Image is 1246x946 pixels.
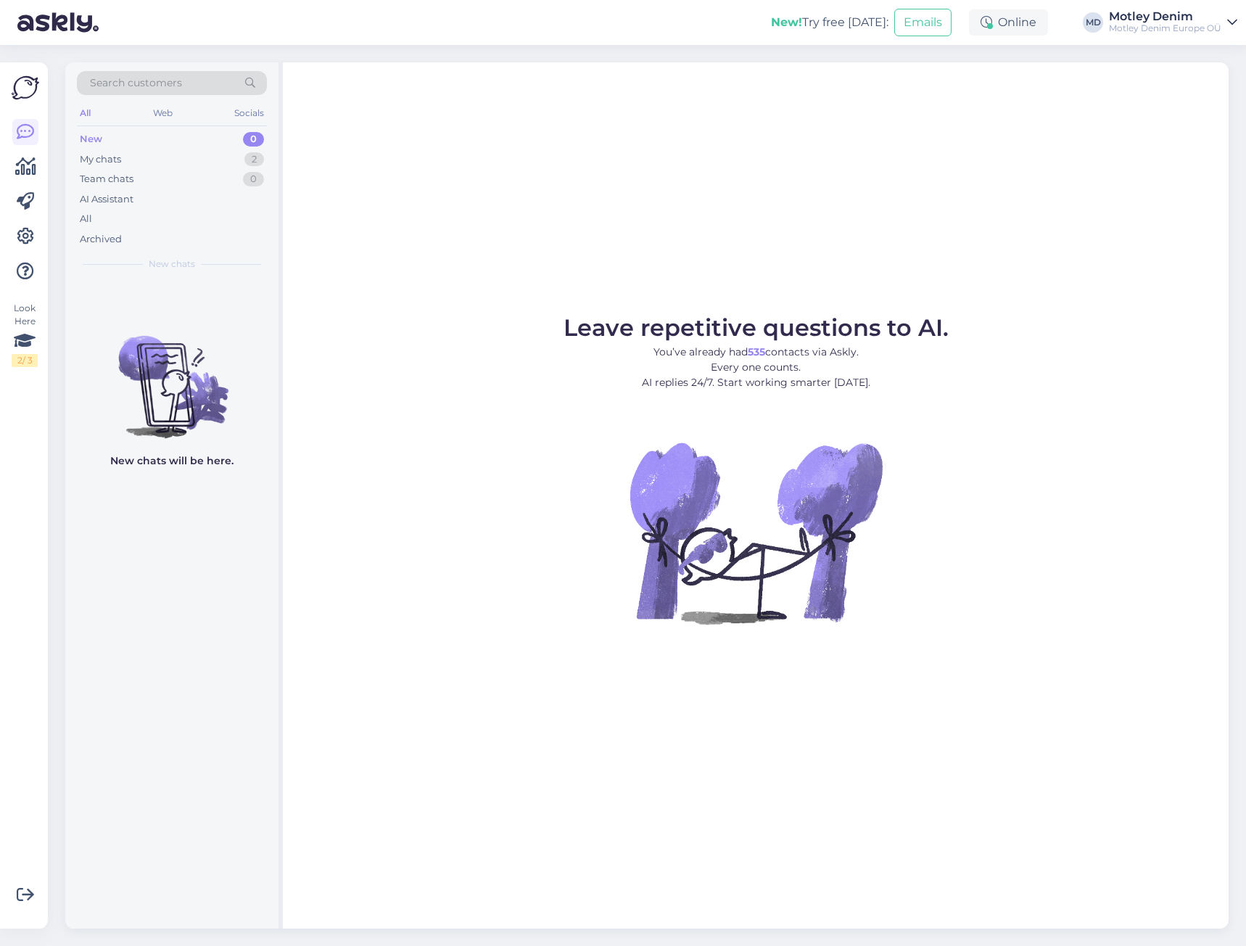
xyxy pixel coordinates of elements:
[894,9,952,36] button: Emails
[1109,11,1237,34] a: Motley DenimMotley Denim Europe OÜ
[969,9,1048,36] div: Online
[1083,12,1103,33] div: MD
[149,258,195,271] span: New chats
[80,212,92,226] div: All
[150,104,176,123] div: Web
[771,15,802,29] b: New!
[12,74,39,102] img: Askly Logo
[90,75,182,91] span: Search customers
[564,313,949,342] span: Leave repetitive questions to AI.
[65,310,279,440] img: No chats
[231,104,267,123] div: Socials
[80,152,121,167] div: My chats
[80,172,133,186] div: Team chats
[12,302,38,367] div: Look Here
[243,132,264,147] div: 0
[12,354,38,367] div: 2 / 3
[80,232,122,247] div: Archived
[244,152,264,167] div: 2
[748,345,765,358] b: 535
[625,402,886,663] img: No Chat active
[80,132,102,147] div: New
[771,14,888,31] div: Try free [DATE]:
[110,453,234,469] p: New chats will be here.
[243,172,264,186] div: 0
[77,104,94,123] div: All
[1109,11,1221,22] div: Motley Denim
[80,192,133,207] div: AI Assistant
[1109,22,1221,34] div: Motley Denim Europe OÜ
[564,345,949,390] p: You’ve already had contacts via Askly. Every one counts. AI replies 24/7. Start working smarter [...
